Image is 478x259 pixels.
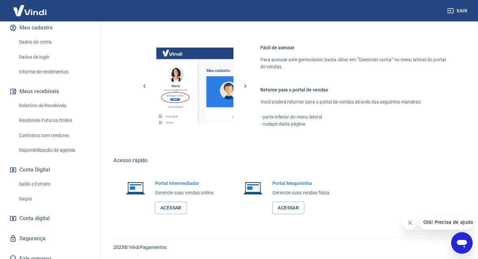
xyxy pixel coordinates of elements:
a: Informe de rendimentos [16,65,92,79]
h5: Acesso rápido [113,157,462,164]
button: Meu cadastro [8,20,92,35]
img: Imagem de um notebook aberto [239,180,267,196]
span: Conta digital [19,214,50,223]
p: Gerencie suas vendas física. [272,189,331,196]
a: Vindi Pagamentos [129,245,167,250]
h6: Retorne para o portal de vendas [260,86,446,93]
button: Sair [446,5,470,17]
p: Você poderá retornar para o portal de vendas através das seguintes maneiras: [260,99,446,106]
p: - rodapé desta página [260,121,446,128]
h6: Portal Intermediador [155,180,215,187]
a: Saldo e Extrato [16,177,92,191]
h6: Fácil de acessar [260,44,446,51]
a: Acessar [272,202,304,214]
p: Gerencie suas vendas online. [155,189,215,196]
a: Relatório de Recebíveis [16,99,92,113]
iframe: Botão para abrir a janela de mensagens [451,232,473,254]
a: Dados de login [16,50,92,64]
a: Disponibilização de agenda [16,143,92,157]
img: Imagem de um notebook aberto [121,180,150,196]
p: 2025 © [113,244,462,251]
img: Vindi [8,0,52,21]
span: Olá! Precisa de ajuda? [4,5,56,10]
a: Recebíveis Futuros Online [16,114,92,127]
button: Conta Digital [8,163,92,177]
a: Contratos com credores [16,129,92,142]
p: Para acessar este gerenciador, basta clicar em “Gerenciar conta” no menu lateral do portal de ven... [260,56,446,70]
iframe: Fechar mensagem [403,216,417,230]
a: Saque [16,192,92,206]
a: Conta digital [8,211,92,226]
button: Meus recebíveis [8,84,92,99]
a: Dados da conta [16,35,92,49]
iframe: Mensagem da empresa [419,215,473,230]
a: Segurança [8,231,92,246]
p: - parte inferior do menu lateral [260,114,446,121]
img: Imagem da dashboard mostrando o botão de gerenciar conta na sidebar no lado esquerdo [156,48,233,125]
a: Acessar [155,202,187,214]
h6: Portal Maquininha [272,180,331,187]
